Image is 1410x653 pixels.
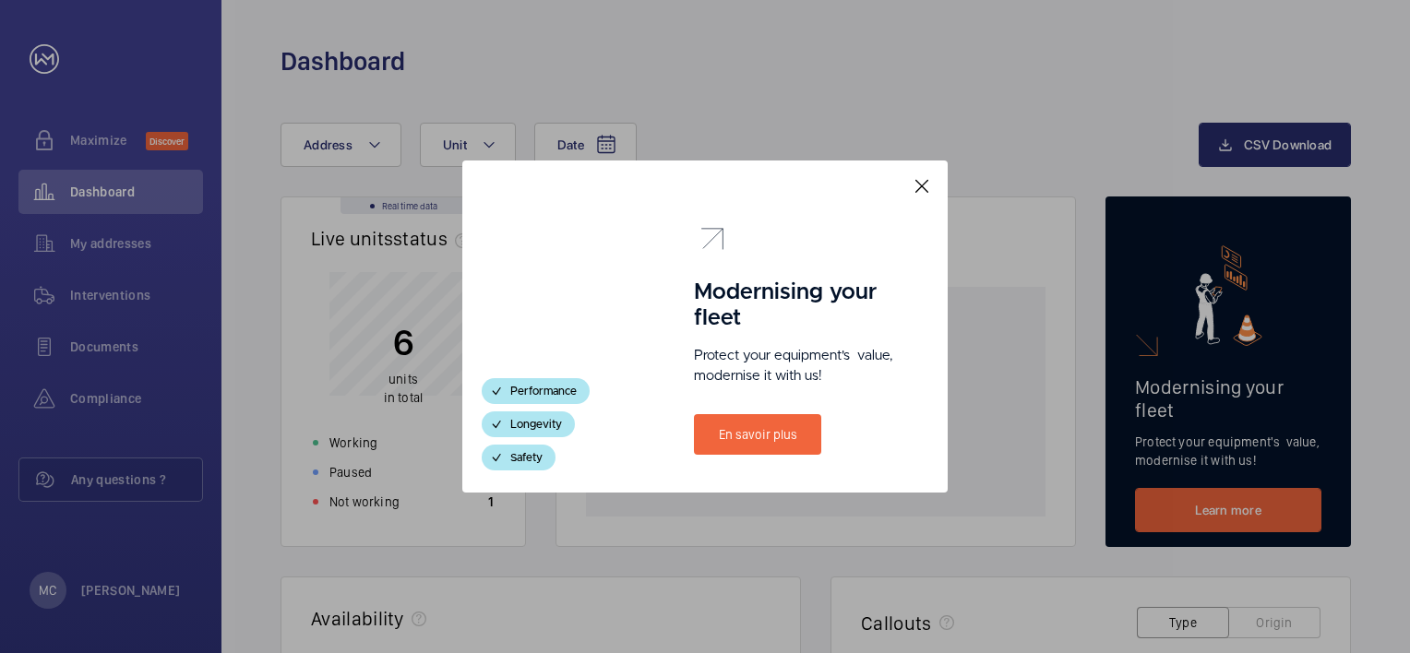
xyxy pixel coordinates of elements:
div: Safety [482,445,556,470]
div: Performance [482,378,590,404]
div: Longevity [482,411,575,437]
a: En savoir plus [694,414,821,455]
h1: Modernising your fleet [694,279,899,331]
p: Protect your equipment's value, modernise it with us! [694,346,899,386]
